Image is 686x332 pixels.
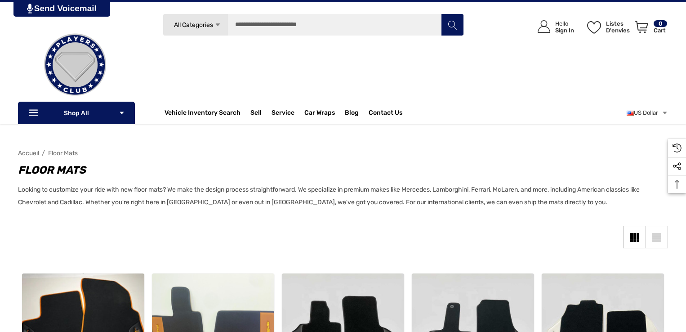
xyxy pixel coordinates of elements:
a: Grid View [623,226,646,248]
img: Players Club | Cars For Sale [30,20,120,110]
a: Accueil [18,149,39,157]
p: Looking to customize your ride with new floor mats? We make the design process straightforward. W... [18,184,659,209]
a: Floor Mats [48,149,78,157]
a: Listes d'envies Listes d'envies [583,11,631,42]
svg: Listes d'envies [587,21,601,34]
a: All Categories Icon Arrow Down Icon Arrow Up [163,13,228,36]
svg: Review Your Cart [635,21,648,33]
p: 0 [654,20,667,27]
a: Vehicle Inventory Search [165,109,241,119]
svg: Icon User Account [538,20,550,33]
a: Blog [345,109,359,119]
svg: Icon Line [28,108,41,118]
p: Hello [555,20,574,27]
span: Car Wraps [304,109,335,119]
a: Se connecter [527,11,579,42]
p: Cart [654,27,667,34]
svg: Icon Arrow Down [119,110,125,116]
p: Shop All [18,102,135,124]
img: PjwhLS0gR2VuZXJhdG9yOiBHcmF2aXQuaW8gLS0+PHN2ZyB4bWxucz0iaHR0cDovL3d3dy53My5vcmcvMjAwMC9zdmciIHhtb... [27,4,33,13]
a: Service [272,109,294,119]
svg: Recently Viewed [673,144,682,153]
a: Panier avec 0 article [631,11,668,46]
p: Listes d'envies [606,20,630,34]
a: Contact Us [369,109,402,119]
a: List View [646,226,668,248]
p: Sign In [555,27,574,34]
a: Sélectionnez la devise : USD [627,104,668,122]
h1: Floor Mats [18,162,659,178]
nav: Breadcrumb [18,145,668,161]
span: All Categories [174,21,213,29]
a: Sell [250,104,272,122]
button: Rechercher [441,13,463,36]
svg: Icon Arrow Down [214,22,221,28]
svg: Social Media [673,162,682,171]
a: Car Wraps [304,104,345,122]
span: Sell [250,109,262,119]
svg: Top [668,180,686,189]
